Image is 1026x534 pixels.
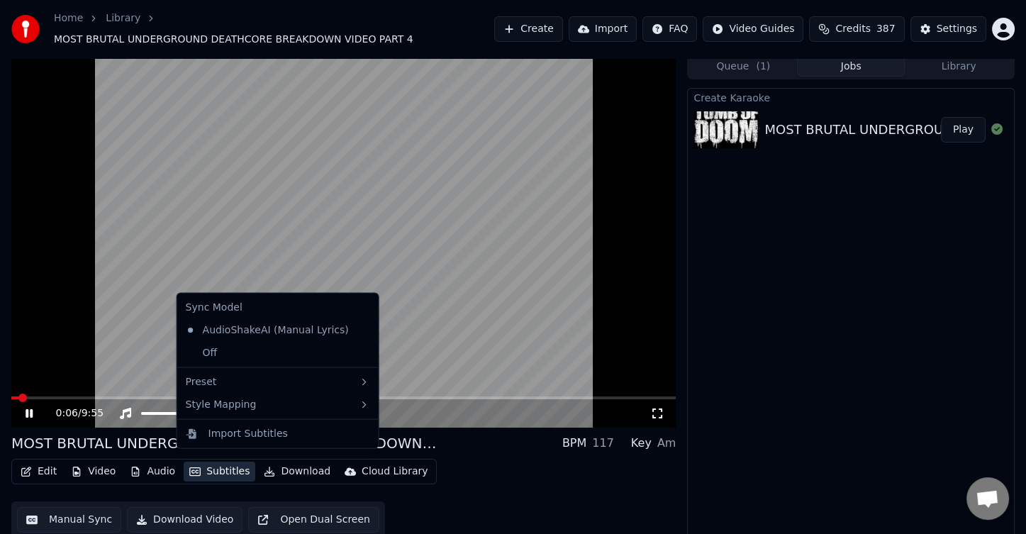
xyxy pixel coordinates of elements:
[208,426,288,440] div: Import Subtitles
[54,11,494,47] nav: breadcrumb
[876,22,896,36] span: 387
[592,435,614,452] div: 117
[362,465,428,479] div: Cloud Library
[642,16,697,42] button: FAQ
[941,117,986,143] button: Play
[562,435,586,452] div: BPM
[910,16,986,42] button: Settings
[54,11,83,26] a: Home
[631,435,652,452] div: Key
[494,16,563,42] button: Create
[657,435,676,452] div: Am
[688,89,1014,106] div: Create Karaoke
[180,371,376,394] div: Preset
[835,22,870,36] span: Credits
[689,56,797,77] button: Queue
[180,296,376,319] div: Sync Model
[797,56,905,77] button: Jobs
[11,433,437,453] div: MOST BRUTAL UNDERGROUND DEATHCORE BREAKDOWN VIDEO PART 4
[65,462,121,482] button: Video
[966,477,1009,520] a: Open chat
[184,462,255,482] button: Subtitles
[248,507,379,533] button: Open Dual Screen
[56,406,78,421] span: 0:06
[937,22,977,36] div: Settings
[809,16,904,42] button: Credits387
[258,462,336,482] button: Download
[15,462,62,482] button: Edit
[82,406,104,421] span: 9:55
[180,319,355,342] div: AudioShakeAI (Manual Lyrics)
[756,60,770,74] span: ( 1 )
[127,507,242,533] button: Download Video
[569,16,637,42] button: Import
[106,11,140,26] a: Library
[56,406,90,421] div: /
[54,33,413,47] span: MOST BRUTAL UNDERGROUND DEATHCORE BREAKDOWN VIDEO PART 4
[905,56,1013,77] button: Library
[124,462,181,482] button: Audio
[180,342,376,365] div: Off
[11,15,40,43] img: youka
[17,507,121,533] button: Manual Sync
[180,394,376,416] div: Style Mapping
[703,16,803,42] button: Video Guides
